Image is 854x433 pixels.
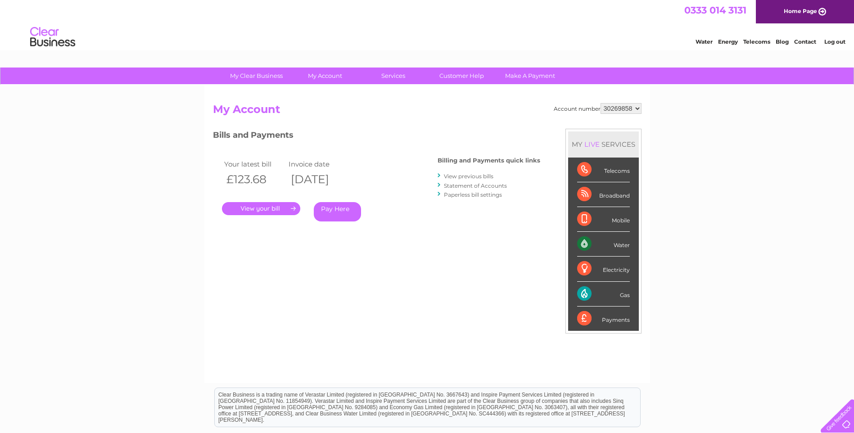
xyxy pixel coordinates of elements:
[215,5,640,44] div: Clear Business is a trading name of Verastar Limited (registered in [GEOGRAPHIC_DATA] No. 3667643...
[222,202,300,215] a: .
[824,38,845,45] a: Log out
[718,38,738,45] a: Energy
[577,232,630,257] div: Water
[356,68,430,84] a: Services
[577,207,630,232] div: Mobile
[222,170,287,189] th: £123.68
[286,158,351,170] td: Invoice date
[577,158,630,182] div: Telecoms
[444,182,507,189] a: Statement of Accounts
[286,170,351,189] th: [DATE]
[219,68,294,84] a: My Clear Business
[213,103,642,120] h2: My Account
[577,257,630,281] div: Electricity
[438,157,540,164] h4: Billing and Payments quick links
[696,38,713,45] a: Water
[776,38,789,45] a: Blog
[794,38,816,45] a: Contact
[583,140,601,149] div: LIVE
[577,307,630,331] div: Payments
[577,182,630,207] div: Broadband
[684,5,746,16] a: 0333 014 3131
[425,68,499,84] a: Customer Help
[444,173,493,180] a: View previous bills
[288,68,362,84] a: My Account
[577,282,630,307] div: Gas
[554,103,642,114] div: Account number
[314,202,361,221] a: Pay Here
[222,158,287,170] td: Your latest bill
[444,191,502,198] a: Paperless bill settings
[743,38,770,45] a: Telecoms
[493,68,567,84] a: Make A Payment
[568,131,639,157] div: MY SERVICES
[213,129,540,144] h3: Bills and Payments
[30,23,76,51] img: logo.png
